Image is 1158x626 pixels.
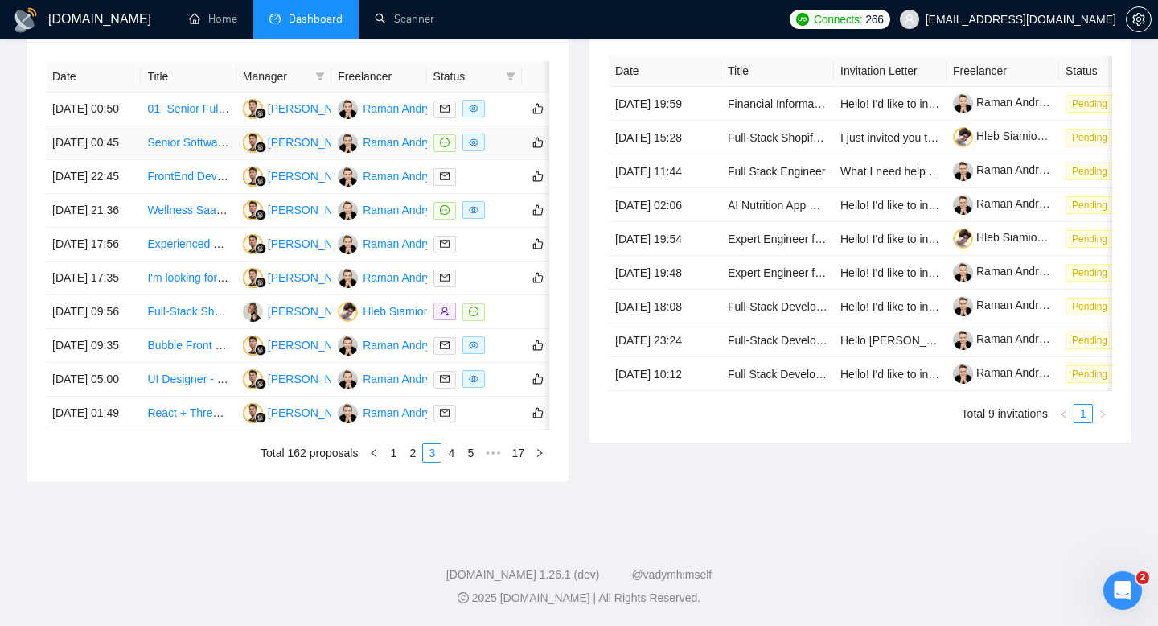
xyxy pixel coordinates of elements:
[189,12,237,26] a: homeHome
[46,329,141,363] td: [DATE] 09:35
[338,372,458,385] a: RARaman Andryianau
[243,203,360,216] a: HB[PERSON_NAME]
[364,443,384,463] li: Previous Page
[46,262,141,295] td: [DATE] 17:35
[255,243,266,254] img: gigradar-bm.png
[403,443,422,463] li: 2
[865,10,883,28] span: 266
[528,369,548,389] button: like
[338,133,358,153] img: RA
[255,108,266,119] img: gigradar-bm.png
[1054,404,1074,423] li: Previous Page
[147,406,665,419] a: React + Three.js: Dental GLB Segmentation + Crowning/Troquel, Transparency Controls & Hole Closing
[404,444,421,462] a: 2
[469,307,478,316] span: message
[1074,405,1092,422] a: 1
[953,163,1072,176] a: Raman Andryianau
[1093,404,1112,423] li: Next Page
[953,330,973,350] img: c1z0rS30VbTRWd9Tmq-OxDg3GKXBG_KbON50H-vmqWffPe94BNt70Hwd7u5N_tgkTy
[147,271,510,284] a: I'm looking for full stack development for web SaaS and mobile app mvp.
[441,443,461,463] li: 4
[721,121,834,154] td: Full-Stack Shopify App Developer
[147,170,388,183] a: FrontEnd Developer (Deep Three.js Experience)
[962,404,1048,423] li: Total 9 invitations
[1066,367,1120,380] a: Pending
[243,406,360,418] a: HB[PERSON_NAME]
[631,568,712,581] a: @vadymhimself
[953,296,973,316] img: c1z0rS30VbTRWd9Tmq-OxDg3GKXBG_KbON50H-vmqWffPe94BNt70Hwd7u5N_tgkTy
[338,99,358,119] img: RA
[261,443,358,463] li: Total 162 proposals
[363,303,442,320] div: Hleb Siamionau
[147,237,487,250] a: Experienced Backend Developer (Node.js, TypeScript, PostgreSQL)
[1066,230,1114,248] span: Pending
[141,228,236,262] td: Experienced Backend Developer (Node.js, TypeScript, PostgreSQL)
[141,194,236,228] td: Wellness Saas Solution - Optimisation & Production Readiness Project
[268,100,360,117] div: [PERSON_NAME]
[528,133,548,152] button: like
[338,135,458,148] a: RARaman Andryianau
[532,339,544,352] span: like
[147,305,315,318] a: Full-Stack Shopify App Developer
[363,404,458,422] div: Raman Andryianau
[422,443,441,463] li: 3
[953,229,973,249] img: c1MGLMCC3awGTNqxopMyI2AS6PNpvWm4MQBnh2CpKnP8a-34DCrd-4MPfc5AHKGFDD
[147,102,536,115] a: 01- Senior Full Stack Developer (TypeScript) to Join Bee Techy as Team Lead
[834,56,947,87] th: Invitation Letter
[46,228,141,262] td: [DATE] 17:56
[46,397,141,430] td: [DATE] 01:49
[728,368,1113,381] a: Full Stack Developer for AI-Powered User Interface and Document Extraction
[1066,97,1120,109] a: Pending
[1066,266,1120,278] a: Pending
[46,61,141,93] th: Date
[609,323,721,357] td: [DATE] 23:24
[147,136,450,149] a: Senior Software Engineer - must be Flutter and React expert
[728,199,933,212] a: AI Nutrition App Enhancement Developer
[243,200,263,220] img: HB
[13,7,39,33] img: logo
[1074,404,1093,423] li: 1
[532,102,544,115] span: like
[338,167,358,187] img: RA
[953,265,1072,278] a: Raman Andryianau
[147,204,500,216] a: Wellness Saas Solution - Optimisation & Production Readiness Project
[268,235,360,253] div: [PERSON_NAME]
[268,201,360,219] div: [PERSON_NAME]
[440,408,450,418] span: mail
[268,404,360,422] div: [PERSON_NAME]
[609,121,721,154] td: [DATE] 15:28
[721,188,834,222] td: AI Nutrition App Enhancement Developer
[312,64,328,89] span: filter
[609,357,721,391] td: [DATE] 10:12
[243,304,360,317] a: AH[PERSON_NAME]
[363,167,458,185] div: Raman Andryianau
[46,126,141,160] td: [DATE] 00:45
[609,256,721,290] td: [DATE] 19:48
[503,64,519,89] span: filter
[384,444,402,462] a: 1
[480,443,506,463] span: •••
[243,99,263,119] img: HB
[446,568,600,581] a: [DOMAIN_NAME] 1.26.1 (dev)
[532,373,544,385] span: like
[338,369,358,389] img: RA
[375,12,434,26] a: searchScanner
[46,160,141,194] td: [DATE] 22:45
[243,68,309,85] span: Manager
[728,334,1060,347] a: Full-Stack Development Partner – Ongoing Web + Mobile Platform
[469,340,478,350] span: eye
[721,154,834,188] td: Full Stack Engineer
[953,364,973,384] img: c1z0rS30VbTRWd9Tmq-OxDg3GKXBG_KbON50H-vmqWffPe94BNt70Hwd7u5N_tgkTy
[1136,571,1149,584] span: 2
[141,295,236,329] td: Full-Stack Shopify App Developer
[528,234,548,253] button: like
[532,271,544,284] span: like
[528,268,548,287] button: like
[338,270,458,283] a: RARaman Andryianau
[721,87,834,121] td: Financial Information Platform Builder Needed
[953,366,1072,379] a: Raman Andryianau
[1126,6,1152,32] button: setting
[953,127,973,147] img: c1MGLMCC3awGTNqxopMyI2AS6PNpvWm4MQBnh2CpKnP8a-34DCrd-4MPfc5AHKGFDD
[947,56,1059,87] th: Freelancer
[532,136,544,149] span: like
